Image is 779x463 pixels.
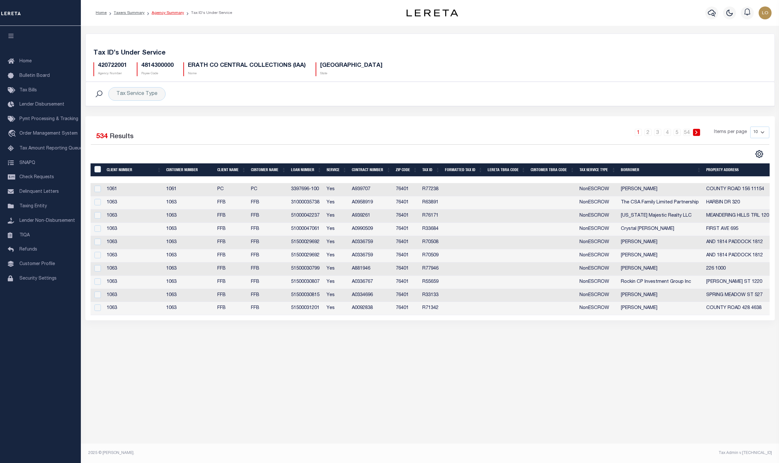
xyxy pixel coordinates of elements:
th: Service: activate to sort column ascending [324,163,349,177]
td: FFB [248,236,288,249]
td: R70508 [420,236,442,249]
td: 3397696-100 [288,183,324,196]
td: R33133 [420,289,442,302]
td: 1063 [104,236,164,249]
a: 3 [654,129,661,136]
td: 1063 [164,289,215,302]
td: 1063 [164,210,215,223]
span: 534 [96,133,108,140]
td: 1063 [104,276,164,289]
th: Contract Number: activate to sort column ascending [349,163,393,177]
td: Rockin CP Investment Group Inc [618,276,704,289]
span: Security Settings [19,276,57,281]
td: 51500030815 [288,289,324,302]
span: Lender Disbursement [19,102,64,107]
td: AND 1814 PADDOCK 1812 [704,236,777,249]
h5: Tax ID’s Under Service [93,49,767,57]
th: Customer Name: activate to sort column ascending [248,163,288,177]
td: FIRST AVE 695 [704,223,777,236]
td: NonESCROW [577,196,618,210]
th: Property Address: activate to sort column ascending [704,163,777,177]
td: FFB [215,249,248,262]
td: FFB [248,223,288,236]
td: A0336759 [349,249,393,262]
td: R55659 [420,276,442,289]
td: 1063 [164,276,215,289]
th: Formatted Tax ID: activate to sort column ascending [442,163,485,177]
a: 1 [635,129,642,136]
td: FFB [215,236,248,249]
td: Yes [324,249,349,262]
td: R33684 [420,223,442,236]
td: 1063 [104,249,164,262]
td: R77238 [420,183,442,196]
td: FFB [215,210,248,223]
td: NonESCROW [577,249,618,262]
a: Agency Summary [152,11,184,15]
td: A0336767 [349,276,393,289]
td: 1063 [164,249,215,262]
td: 76401 [393,289,420,302]
span: Delinquent Letters [19,190,59,194]
td: [PERSON_NAME] [618,183,704,196]
td: R77946 [420,262,442,276]
th: LERETA TBRA Code: activate to sort column ascending [485,163,528,177]
th: Loan Number: activate to sort column ascending [288,163,324,177]
td: Yes [324,236,349,249]
img: svg+xml;base64,PHN2ZyB4bWxucz0iaHR0cDovL3d3dy53My5vcmcvMjAwMC9zdmciIHBvaW50ZXItZXZlbnRzPSJub25lIi... [759,6,772,19]
td: MEANDERING HILLS TRL 120 [704,210,777,223]
td: A939261 [349,210,393,223]
h5: 4814300000 [141,62,174,69]
img: logo-dark.svg [406,9,458,16]
td: 1061 [164,183,215,196]
td: 1063 [104,210,164,223]
th: Tax Service Type: activate to sort column ascending [577,163,618,177]
span: Items per page [714,129,747,136]
td: 76401 [393,210,420,223]
td: 1063 [164,223,215,236]
span: Tax Bills [19,88,37,93]
td: 1063 [164,302,215,315]
td: FFB [248,262,288,276]
td: 51500030807 [288,276,324,289]
td: R63891 [420,196,442,210]
td: Yes [324,262,349,276]
a: Taxers Summary [114,11,145,15]
td: [PERSON_NAME] [618,302,704,315]
td: FFB [248,196,288,210]
td: 76401 [393,302,420,315]
td: NonESCROW [577,302,618,315]
td: HARBIN DR 320 [704,196,777,210]
a: 2 [644,129,652,136]
th: Zip Code: activate to sort column ascending [393,163,420,177]
h5: [GEOGRAPHIC_DATA] [320,62,383,69]
td: 76401 [393,249,420,262]
td: 76401 [393,223,420,236]
td: FFB [248,302,288,315]
span: Taxing Entity [19,204,47,209]
span: Refunds [19,247,37,252]
span: Lender Non-Disbursement [19,219,75,223]
td: 51500029692 [288,236,324,249]
td: R70509 [420,249,442,262]
span: Customer Profile [19,262,55,266]
th: Client Number: activate to sort column ascending [104,163,164,177]
td: [PERSON_NAME] [618,262,704,276]
i: travel_explore [8,130,18,138]
td: Yes [324,223,349,236]
td: [US_STATE] Majestic Realty LLC [618,210,704,223]
td: 31000035738 [288,196,324,210]
td: 76401 [393,236,420,249]
td: FFB [215,223,248,236]
td: Yes [324,183,349,196]
td: Crystal [PERSON_NAME] [618,223,704,236]
td: NonESCROW [577,183,618,196]
td: [PERSON_NAME] [618,236,704,249]
span: Tax Amount Reporting Queue [19,146,82,151]
td: 76401 [393,276,420,289]
span: Order Management System [19,131,78,136]
td: FFB [215,262,248,276]
td: A881946 [349,262,393,276]
td: A0336759 [349,236,393,249]
span: Pymt Processing & Tracking [19,117,78,121]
